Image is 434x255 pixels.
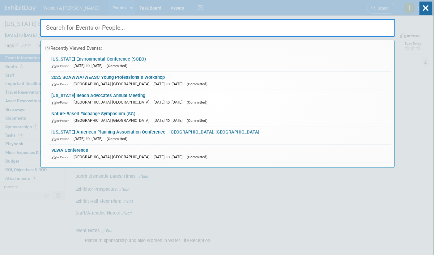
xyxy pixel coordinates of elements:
span: In-Person [52,137,73,141]
a: [US_STATE] Beach Advocates Annual Meeting In-Person [GEOGRAPHIC_DATA], [GEOGRAPHIC_DATA] [DATE] t... [49,90,391,108]
span: (Committed) [187,118,208,123]
div: Recently Viewed Events: [44,40,391,53]
span: (Committed) [187,82,208,86]
a: Nature-Based Exchange Symposium (SC) In-Person [GEOGRAPHIC_DATA], [GEOGRAPHIC_DATA] [DATE] to [DA... [49,108,391,126]
input: Search for Events or People... [40,19,395,37]
span: (Committed) [107,64,128,68]
a: 2025 SCAWWA/WEASC Young Professionals Workshop In-Person [GEOGRAPHIC_DATA], [GEOGRAPHIC_DATA] [DA... [49,72,391,90]
span: [DATE] to [DATE] [154,100,186,104]
a: [US_STATE] Environmental Conference (SCEC) In-Person [DATE] to [DATE] (Committed) [49,53,391,71]
a: [US_STATE] American Planning Association Conference - [GEOGRAPHIC_DATA], [GEOGRAPHIC_DATA] In-Per... [49,126,391,144]
span: [DATE] to [DATE] [74,63,106,68]
span: [GEOGRAPHIC_DATA], [GEOGRAPHIC_DATA] [74,118,153,123]
span: In-Person [52,155,73,159]
span: (Committed) [187,100,208,104]
span: (Committed) [107,137,128,141]
span: In-Person [52,82,73,86]
span: In-Person [52,100,73,104]
span: [GEOGRAPHIC_DATA], [GEOGRAPHIC_DATA] [74,155,153,159]
span: [DATE] to [DATE] [154,82,186,86]
span: In-Person [52,119,73,123]
span: [DATE] to [DATE] [154,155,186,159]
span: [DATE] to [DATE] [154,118,186,123]
span: In-Person [52,64,73,68]
span: (Committed) [187,155,208,159]
span: [GEOGRAPHIC_DATA], [GEOGRAPHIC_DATA] [74,82,153,86]
a: VLWA Conference In-Person [GEOGRAPHIC_DATA], [GEOGRAPHIC_DATA] [DATE] to [DATE] (Committed) [49,145,391,163]
span: [DATE] to [DATE] [74,136,106,141]
span: [GEOGRAPHIC_DATA], [GEOGRAPHIC_DATA] [74,100,153,104]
